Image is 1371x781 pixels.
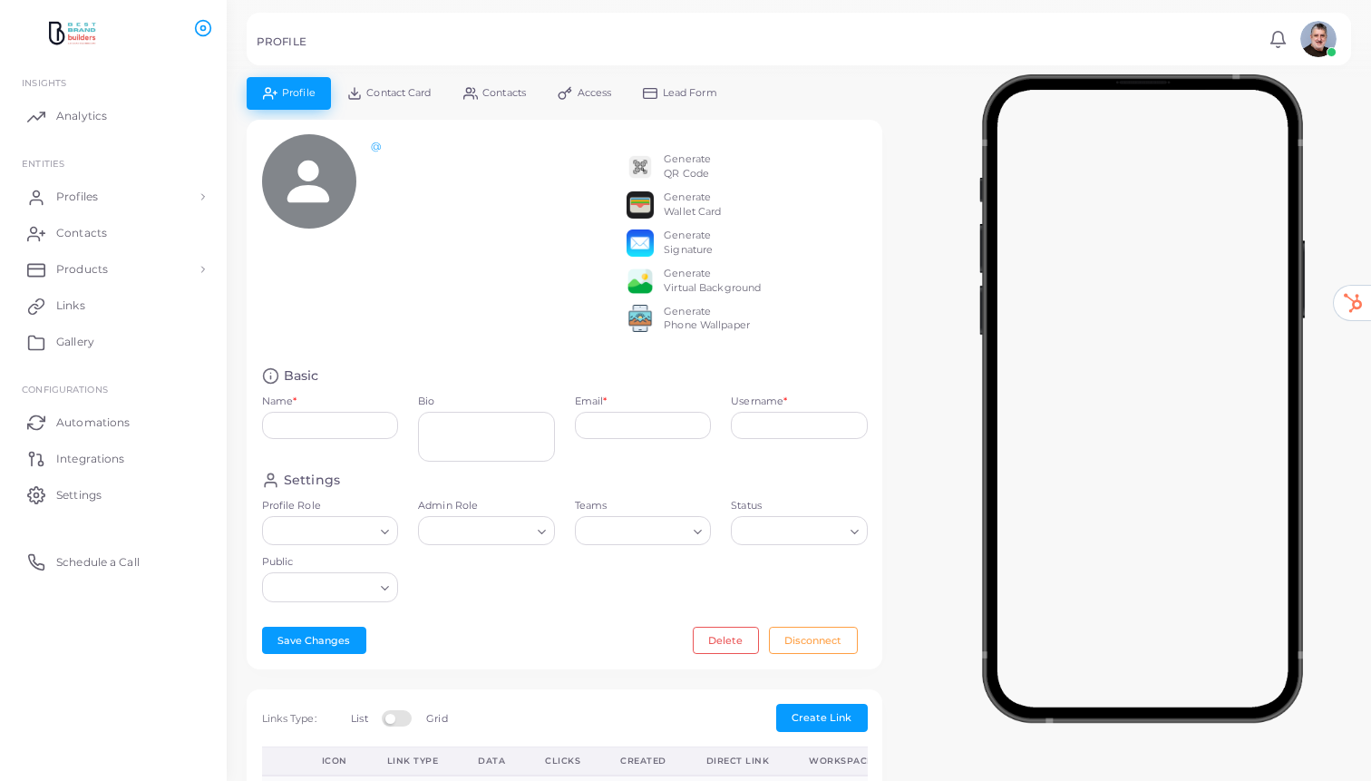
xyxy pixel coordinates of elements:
div: Link Type [387,755,439,767]
button: Create Link [776,704,868,731]
label: Public [262,555,399,570]
div: Icon [322,755,347,767]
input: Search for option [270,521,374,541]
img: qr2.png [627,153,654,181]
th: Action [262,747,302,776]
a: Analytics [14,98,213,134]
a: @ [371,140,381,152]
label: Grid [426,712,447,727]
a: Gallery [14,324,213,360]
div: Direct Link [706,755,770,767]
div: Search for option [575,516,712,545]
span: Create Link [792,711,851,724]
span: Schedule a Call [56,554,140,571]
label: Status [731,499,868,513]
div: Generate Signature [664,229,713,258]
label: Teams [575,499,712,513]
span: Contacts [482,88,526,98]
a: Schedule a Call [14,543,213,580]
div: Created [620,755,666,767]
div: Generate Wallet Card [664,190,721,220]
button: Save Changes [262,627,366,654]
input: Search for option [578,521,687,541]
div: Search for option [418,516,555,545]
label: Name [262,395,297,409]
label: Bio [418,395,555,409]
a: Products [14,251,213,288]
span: Profile [282,88,316,98]
label: List [351,712,367,727]
span: Links [56,298,85,314]
span: Contacts [56,225,107,241]
img: 522fc3d1c3555ff804a1a379a540d0107ed87845162a92721bf5e2ebbcc3ae6c.png [627,305,654,332]
h5: PROFILE [257,35,306,48]
button: Delete [693,627,759,654]
span: Lead Form [663,88,717,98]
img: e64e04433dee680bcc62d3a6779a8f701ecaf3be228fb80ea91b313d80e16e10.png [627,268,654,295]
a: Integrations [14,440,213,476]
div: Clicks [545,755,580,767]
span: Contact Card [366,88,431,98]
a: Links [14,288,213,324]
span: Integrations [56,451,124,467]
a: Profiles [14,179,213,215]
span: Profiles [56,189,98,205]
span: Gallery [56,334,94,350]
input: Search for option [426,521,530,541]
img: apple-wallet.png [627,191,654,219]
label: Profile Role [262,499,399,513]
img: phone-mock.b55596b7.png [979,74,1305,723]
span: INSIGHTS [22,77,66,88]
a: avatar [1295,21,1341,57]
label: Username [731,395,787,409]
label: Email [575,395,608,409]
span: Links Type: [262,712,316,725]
h4: Basic [284,367,319,385]
span: Products [56,261,108,278]
div: Search for option [262,572,399,601]
span: Configurations [22,384,108,395]
div: Workspace Link [809,755,899,767]
div: Search for option [731,516,868,545]
div: Data [478,755,505,767]
span: Analytics [56,108,107,124]
img: email.png [627,229,654,257]
a: Contacts [14,215,213,251]
span: ENTITIES [22,158,64,169]
h4: Settings [284,472,340,489]
span: Automations [56,415,130,431]
a: Settings [14,476,213,513]
span: Settings [56,487,102,503]
input: Search for option [739,521,843,541]
div: Search for option [262,516,399,545]
button: Disconnect [769,627,858,654]
img: avatar [1300,21,1337,57]
img: logo [16,17,117,51]
div: Generate QR Code [664,152,711,181]
span: Access [578,88,612,98]
a: Automations [14,404,213,440]
label: Admin Role [418,499,555,513]
div: Generate Phone Wallpaper [664,305,750,334]
div: Generate Virtual Background [664,267,761,296]
input: Search for option [270,578,374,598]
